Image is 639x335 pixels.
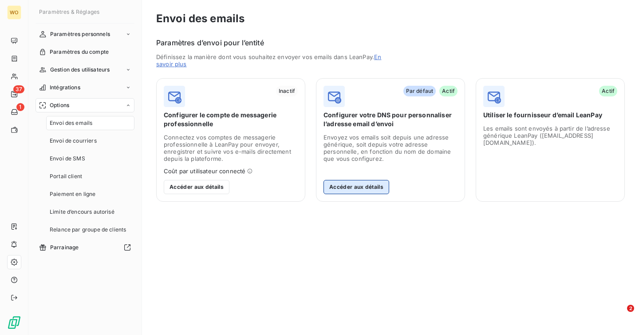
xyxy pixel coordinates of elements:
span: Envoyez vos emails soit depuis une adresse générique, soit depuis votre adresse personnelle, en f... [323,134,458,162]
button: Accéder aux détails [323,180,389,194]
span: Envoi des emails [50,119,92,127]
span: Gestion des utilisateurs [50,66,110,74]
span: Relance par groupe de clients [50,226,126,234]
span: Paramètres & Réglages [39,8,99,15]
span: Envoi de SMS [50,155,85,163]
h3: Envoi des emails [156,11,625,27]
span: Les emails sont envoyés à partir de l’adresse générique LeanPay ([EMAIL_ADDRESS][DOMAIN_NAME]). [483,125,617,146]
span: Actif [599,86,617,96]
span: Limite d’encours autorisé [50,208,114,216]
span: Paiement en ligne [50,190,96,198]
h6: Paramètres d’envoi pour l’entité [156,37,625,48]
span: Inactif [276,86,298,96]
a: Envoi de SMS [46,152,134,166]
span: 1 [16,103,24,111]
span: 2 [627,305,634,312]
span: Coût par utilisateur connecté [164,167,245,175]
span: Parrainage [50,243,79,251]
iframe: Intercom live chat [609,305,630,326]
span: Configurer le compte de messagerie professionnelle [164,111,298,128]
span: Utiliser le fournisseur d’email LeanPay [483,111,617,120]
span: 37 [13,85,24,93]
a: Relance par groupe de clients [46,223,134,237]
a: Paiement en ligne [46,187,134,201]
span: Envoi de courriers [50,137,97,145]
a: Envoi de courriers [46,134,134,148]
a: En savoir plus [156,53,381,68]
span: Configurer votre DNS pour personnaliser l’adresse email d’envoi [323,111,458,128]
a: Paramètres du compte [35,45,134,59]
span: Définissez la manière dont vous souhaitez envoyer vos emails dans LeanPay. [156,53,385,68]
span: Connectez vos comptes de messagerie professionnelle à LeanPay pour envoyer, enregistrer et suivre... [164,134,298,175]
span: Actif [439,86,458,96]
a: Envoi des emails [46,116,134,130]
a: Parrainage [35,240,134,255]
span: Paramètres personnels [50,30,110,38]
span: Portail client [50,172,82,180]
a: Portail client [46,169,134,183]
div: WO [7,5,21,20]
span: Par défaut [403,86,436,96]
a: Limite d’encours autorisé [46,205,134,219]
button: Accéder aux détails [164,180,229,194]
span: Paramètres du compte [50,48,109,56]
img: Logo LeanPay [7,315,21,330]
span: Intégrations [50,84,80,92]
span: Options [50,101,69,109]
